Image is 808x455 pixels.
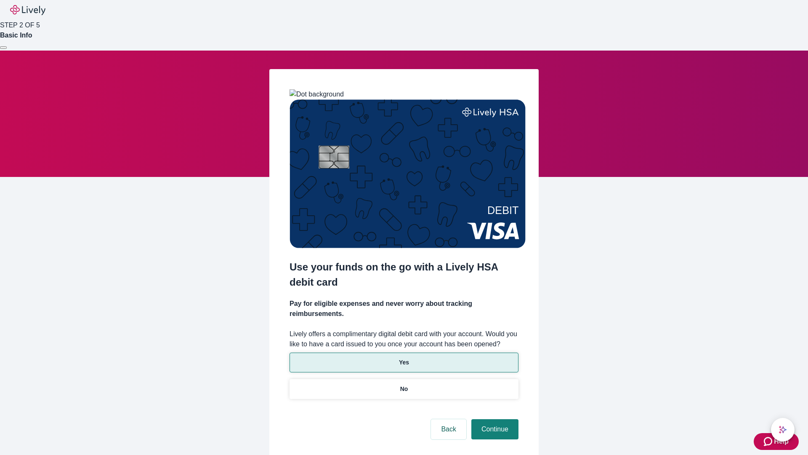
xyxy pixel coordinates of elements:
[290,299,518,319] h4: Pay for eligible expenses and never worry about tracking reimbursements.
[771,418,795,442] button: chat
[290,329,518,349] label: Lively offers a complimentary digital debit card with your account. Would you like to have a card...
[399,358,409,367] p: Yes
[431,419,466,439] button: Back
[779,426,787,434] svg: Lively AI Assistant
[764,436,774,447] svg: Zendesk support icon
[290,99,526,248] img: Debit card
[400,385,408,393] p: No
[290,353,518,372] button: Yes
[290,379,518,399] button: No
[10,5,45,15] img: Lively
[774,436,789,447] span: Help
[290,260,518,290] h2: Use your funds on the go with a Lively HSA debit card
[754,433,799,450] button: Zendesk support iconHelp
[290,89,344,99] img: Dot background
[471,419,518,439] button: Continue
